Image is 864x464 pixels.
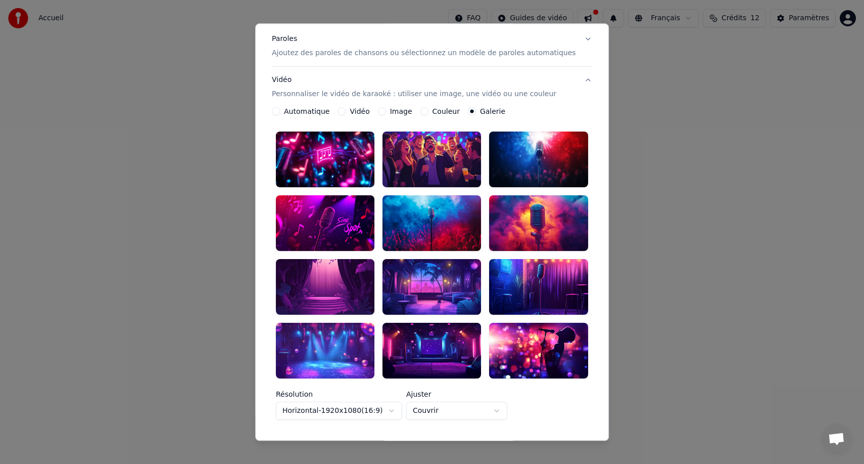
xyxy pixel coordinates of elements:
[284,108,329,115] label: Automatique
[272,34,297,45] div: Paroles
[350,108,370,115] label: Vidéo
[480,108,505,115] label: Galerie
[276,391,402,398] label: Résolution
[433,108,460,115] label: Couleur
[272,49,576,59] p: Ajoutez des paroles de chansons ou sélectionnez un modèle de paroles automatiques
[272,90,556,100] p: Personnaliser le vidéo de karaoké : utiliser une image, une vidéo ou une couleur
[272,75,556,100] div: Vidéo
[272,26,592,67] button: ParolesAjoutez des paroles de chansons ou sélectionnez un modèle de paroles automatiques
[406,391,507,398] label: Ajuster
[390,108,412,115] label: Image
[272,67,592,108] button: VidéoPersonnaliser le vidéo de karaoké : utiliser une image, une vidéo ou une couleur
